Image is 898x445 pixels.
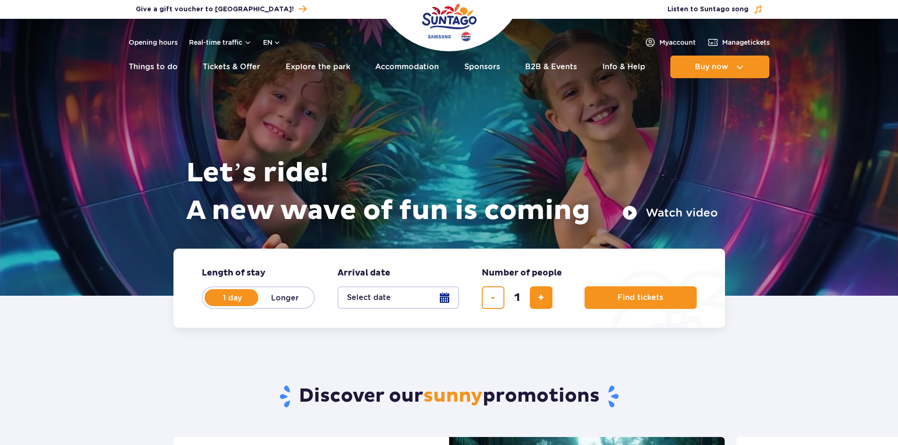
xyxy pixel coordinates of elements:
[136,5,294,14] span: Give a gift voucher to [GEOGRAPHIC_DATA]!
[203,56,260,78] a: Tickets & Offer
[670,56,769,78] button: Buy now
[622,205,718,220] button: Watch video
[189,39,252,46] button: Real-time traffic
[464,56,500,78] a: Sponsors
[206,288,259,307] label: 1 day
[482,286,504,309] button: remove ticket
[129,56,178,78] a: Things to do
[338,267,390,279] span: Arrival date
[258,288,312,307] label: Longer
[482,267,562,279] span: Number of people
[506,286,528,309] input: number of tickets
[707,37,770,48] a: Managetickets
[667,5,749,14] span: Listen to Suntago song
[644,37,696,48] a: Myaccount
[173,249,725,328] form: Planning your visit to Park of Poland
[722,38,770,47] span: Manage tickets
[375,56,439,78] a: Accommodation
[286,56,350,78] a: Explore the park
[585,286,697,309] button: Find tickets
[618,293,663,302] span: Find tickets
[695,63,728,71] span: Buy now
[602,56,645,78] a: Info & Help
[202,267,265,279] span: Length of stay
[667,5,763,14] button: Listen to Suntago song
[423,384,483,408] span: sunny
[530,286,552,309] button: add ticket
[338,286,459,309] button: Select date
[173,384,725,409] h2: Discover our promotions
[659,38,696,47] span: My account
[186,154,718,230] h1: Let’s ride! A new wave of fun is coming
[525,56,577,78] a: B2B & Events
[263,38,281,47] button: en
[129,38,178,47] a: Opening hours
[136,3,306,16] a: Give a gift voucher to [GEOGRAPHIC_DATA]!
